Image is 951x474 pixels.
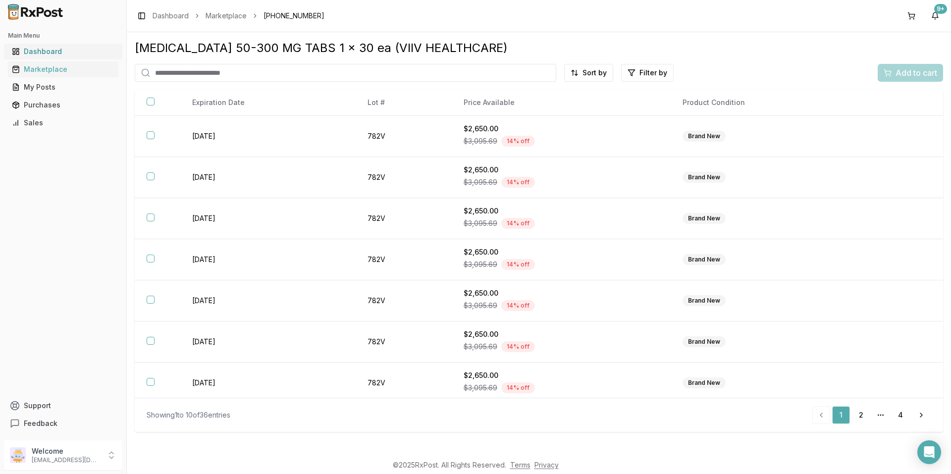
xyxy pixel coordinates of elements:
[356,280,451,321] td: 782V
[582,68,607,78] span: Sort by
[356,90,451,116] th: Lot #
[683,172,726,183] div: Brand New
[10,447,26,463] img: User avatar
[12,64,114,74] div: Marketplace
[356,198,451,239] td: 782V
[264,11,324,21] span: [PHONE_NUMBER]
[8,114,118,132] a: Sales
[32,446,101,456] p: Welcome
[832,406,850,424] a: 1
[4,415,122,432] button: Feedback
[683,254,726,265] div: Brand New
[464,301,497,311] span: $3,095.69
[356,321,451,363] td: 782V
[501,218,535,229] div: 14 % off
[180,280,356,321] td: [DATE]
[639,68,667,78] span: Filter by
[180,363,356,404] td: [DATE]
[180,198,356,239] td: [DATE]
[464,177,497,187] span: $3,095.69
[927,8,943,24] button: 9+
[8,60,118,78] a: Marketplace
[4,79,122,95] button: My Posts
[24,419,57,428] span: Feedback
[464,218,497,228] span: $3,095.69
[153,11,189,21] a: Dashboard
[671,90,869,116] th: Product Condition
[356,363,451,404] td: 782V
[8,43,118,60] a: Dashboard
[8,32,118,40] h2: Main Menu
[8,96,118,114] a: Purchases
[356,116,451,157] td: 782V
[12,118,114,128] div: Sales
[180,90,356,116] th: Expiration Date
[501,259,535,270] div: 14 % off
[464,247,659,257] div: $2,650.00
[464,260,497,269] span: $3,095.69
[464,165,659,175] div: $2,650.00
[510,461,530,469] a: Terms
[464,124,659,134] div: $2,650.00
[892,406,909,424] a: 4
[464,383,497,393] span: $3,095.69
[464,136,497,146] span: $3,095.69
[4,97,122,113] button: Purchases
[501,300,535,311] div: 14 % off
[4,61,122,77] button: Marketplace
[12,82,114,92] div: My Posts
[12,47,114,56] div: Dashboard
[812,406,931,424] nav: pagination
[917,440,941,464] div: Open Intercom Messenger
[4,115,122,131] button: Sales
[4,44,122,59] button: Dashboard
[621,64,674,82] button: Filter by
[464,288,659,298] div: $2,650.00
[501,382,535,393] div: 14 % off
[452,90,671,116] th: Price Available
[501,177,535,188] div: 14 % off
[501,341,535,352] div: 14 % off
[852,406,870,424] a: 2
[4,397,122,415] button: Support
[180,116,356,157] td: [DATE]
[153,11,324,21] nav: breadcrumb
[464,342,497,352] span: $3,095.69
[464,206,659,216] div: $2,650.00
[534,461,559,469] a: Privacy
[683,295,726,306] div: Brand New
[683,377,726,388] div: Brand New
[32,456,101,464] p: [EMAIL_ADDRESS][DOMAIN_NAME]
[464,329,659,339] div: $2,650.00
[683,131,726,142] div: Brand New
[135,40,943,56] div: [MEDICAL_DATA] 50-300 MG TABS 1 x 30 ea (VIIV HEALTHCARE)
[12,100,114,110] div: Purchases
[501,136,535,147] div: 14 % off
[8,78,118,96] a: My Posts
[180,157,356,198] td: [DATE]
[934,4,947,14] div: 9+
[683,336,726,347] div: Brand New
[464,370,659,380] div: $2,650.00
[206,11,247,21] a: Marketplace
[180,239,356,280] td: [DATE]
[683,213,726,224] div: Brand New
[356,239,451,280] td: 782V
[564,64,613,82] button: Sort by
[356,157,451,198] td: 782V
[4,4,67,20] img: RxPost Logo
[911,406,931,424] a: Go to next page
[147,410,230,420] div: Showing 1 to 10 of 36 entries
[180,321,356,363] td: [DATE]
